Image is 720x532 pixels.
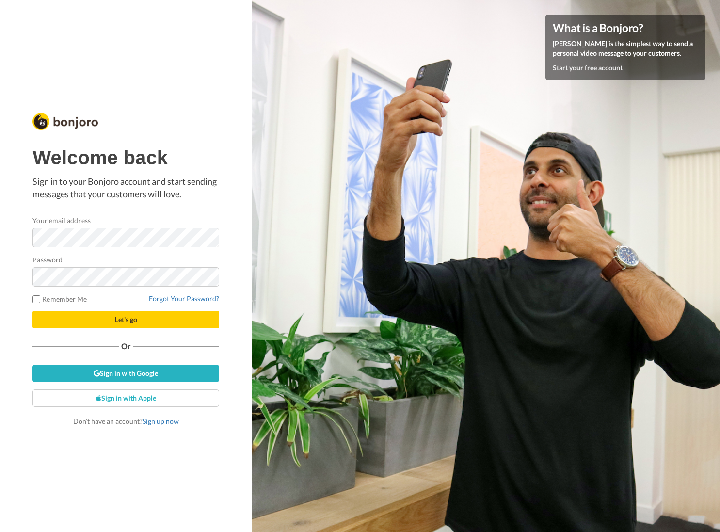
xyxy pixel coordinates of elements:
a: Sign up now [143,417,179,425]
h4: What is a Bonjoro? [553,22,698,34]
span: Or [119,343,133,350]
a: Start your free account [553,64,623,72]
a: Forgot Your Password? [149,294,219,303]
p: [PERSON_NAME] is the simplest way to send a personal video message to your customers. [553,39,698,58]
label: Password [32,255,63,265]
input: Remember Me [32,295,40,303]
a: Sign in with Google [32,365,219,382]
p: Sign in to your Bonjoro account and start sending messages that your customers will love. [32,176,219,200]
span: Let's go [115,315,137,323]
label: Remember Me [32,294,87,304]
a: Sign in with Apple [32,389,219,407]
button: Let's go [32,311,219,328]
h1: Welcome back [32,147,219,168]
span: Don’t have an account? [73,417,179,425]
label: Your email address [32,215,90,226]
